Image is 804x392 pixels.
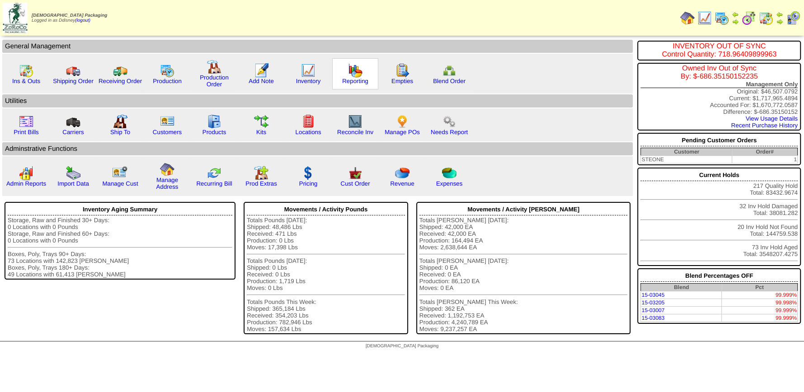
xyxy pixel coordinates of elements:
[113,63,127,78] img: truck2.gif
[113,114,127,129] img: factory2.gif
[680,11,695,25] img: home.gif
[2,40,633,53] td: General Management
[19,63,33,78] img: calendarinout.gif
[2,94,633,107] td: Utilities
[153,129,182,135] a: Customers
[641,307,664,313] a: 15-03007
[57,180,89,187] a: Import Data
[715,11,729,25] img: calendarprod.gif
[301,166,315,180] img: dollar.gif
[32,13,107,23] span: Logged in as Ddisney
[640,169,798,181] div: Current Holds
[637,63,801,131] div: Original: $46,507.0792 Current: $1,717,965.4894 Accounted For: $1,670,772.0587 Difference: $-686....
[640,270,798,282] div: Blend Percentages OFF
[786,11,800,25] img: calendarcustomer.gif
[436,180,463,187] a: Expenses
[340,180,370,187] a: Cust Order
[207,166,221,180] img: reconcile.gif
[722,291,798,299] td: 99.999%
[8,217,232,278] div: Storage, Raw and Finished 30+ Days: 0 Locations with 0 Pounds Storage, Raw and Finished 60+ Days:...
[53,78,94,84] a: Shipping Order
[640,42,798,59] div: INVENTORY OUT OF SYNC Control Quantity: 718.96409899963
[207,60,221,74] img: factory.gif
[442,114,456,129] img: workflow.png
[395,63,409,78] img: workorder.gif
[19,114,33,129] img: invoice2.gif
[641,284,722,291] th: Blend
[640,135,798,146] div: Pending Customer Orders
[6,180,46,187] a: Admin Reports
[732,156,798,163] td: 1
[254,63,268,78] img: orders.gif
[296,78,321,84] a: Inventory
[742,11,756,25] img: calendarblend.gif
[207,114,221,129] img: cabinet.gif
[301,63,315,78] img: line_graph.gif
[442,166,456,180] img: pie_chart2.png
[641,292,664,298] a: 15-03045
[391,78,413,84] a: Empties
[295,129,321,135] a: Locations
[160,162,174,177] img: home.gif
[722,307,798,314] td: 99.999%
[776,11,783,18] img: arrowleft.gif
[32,13,107,18] span: [DEMOGRAPHIC_DATA] Packaging
[99,78,142,84] a: Receiving Order
[348,63,362,78] img: graph.gif
[348,166,362,180] img: cust_order.png
[102,180,138,187] a: Manage Cust
[254,114,268,129] img: workflow.gif
[442,63,456,78] img: network.png
[3,3,28,33] img: zoroco-logo-small.webp
[256,129,266,135] a: Kits
[431,129,468,135] a: Needs Report
[110,129,130,135] a: Ship To
[160,63,174,78] img: calendarprod.gif
[759,11,773,25] img: calendarinout.gif
[385,129,420,135] a: Manage POs
[641,299,664,306] a: 15-03205
[395,114,409,129] img: po.png
[156,177,179,190] a: Manage Address
[66,166,80,180] img: import.gif
[641,156,732,163] td: STEONE
[366,344,438,349] span: [DEMOGRAPHIC_DATA] Packaging
[641,315,664,321] a: 15-03083
[731,122,798,129] a: Recent Purchase History
[348,114,362,129] img: line_graph2.gif
[254,166,268,180] img: prodextras.gif
[640,81,798,88] div: Management Only
[245,180,277,187] a: Prod Extras
[732,18,739,25] img: arrowright.gif
[75,18,90,23] a: (logout)
[66,63,80,78] img: truck.gif
[419,204,628,215] div: Movements / Activity [PERSON_NAME]
[62,129,84,135] a: Carriers
[419,217,628,332] div: Totals [PERSON_NAME] [DATE]: Shipped: 42,000 EA Received: 42,000 EA Production: 164,494 EA Moves:...
[299,180,318,187] a: Pricing
[8,204,232,215] div: Inventory Aging Summary
[640,65,798,81] div: Owned Inv Out of Sync By: $-686.35150152235
[301,114,315,129] img: locations.gif
[395,166,409,180] img: pie_chart.png
[19,166,33,180] img: graph2.png
[641,148,732,156] th: Customer
[732,11,739,18] img: arrowleft.gif
[337,129,373,135] a: Reconcile Inv
[202,129,226,135] a: Products
[247,217,404,332] div: Totals Pounds [DATE]: Shipped: 48,486 Lbs Received: 471 Lbs Production: 0 Lbs Moves: 17,398 Lbs T...
[722,314,798,322] td: 99.999%
[433,78,465,84] a: Blend Order
[722,299,798,307] td: 99.998%
[2,142,633,155] td: Adminstrative Functions
[746,115,798,122] a: View Usage Details
[160,114,174,129] img: customers.gif
[249,78,274,84] a: Add Note
[637,168,801,266] div: 217 Quality Hold Total: 83432.9674 32 Inv Hold Damaged Total: 38081.282 20 Inv Hold Not Found Tot...
[390,180,414,187] a: Revenue
[722,284,798,291] th: Pct
[12,78,40,84] a: Ins & Outs
[66,114,80,129] img: truck3.gif
[776,18,783,25] img: arrowright.gif
[196,180,232,187] a: Recurring Bill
